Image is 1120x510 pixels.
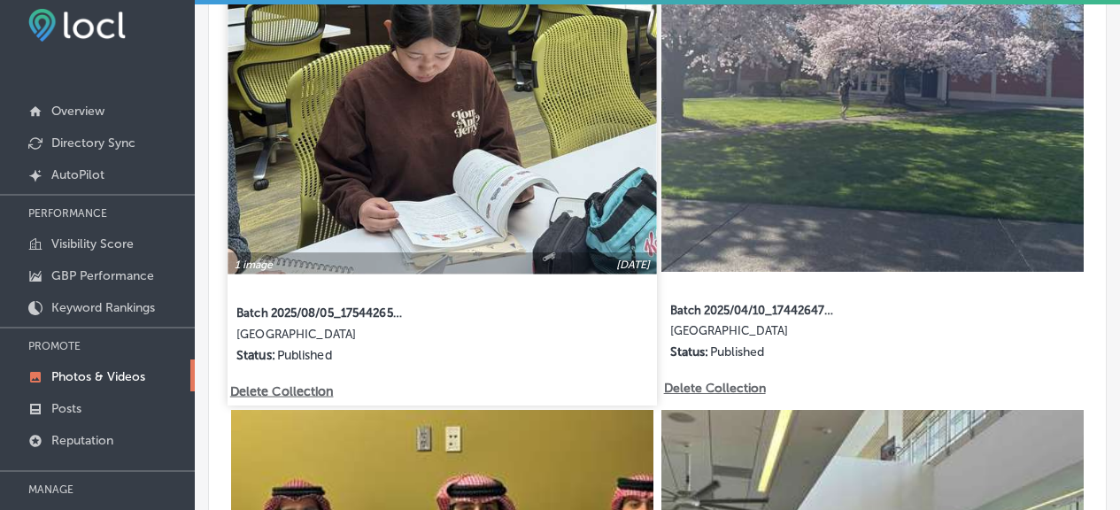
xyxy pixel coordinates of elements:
p: Delete Collection [664,381,764,396]
p: Visibility Score [51,236,134,251]
p: Status: [670,344,708,359]
label: [GEOGRAPHIC_DATA] [236,327,407,347]
label: [GEOGRAPHIC_DATA] [670,324,838,344]
p: 1 image [235,259,274,271]
label: Batch 2025/08/05_1754426585.0506105 [236,296,407,328]
label: Batch 2025/04/10_1744264780.088833 [670,293,838,324]
p: Published [277,348,332,363]
p: Overview [51,104,104,119]
p: Published [710,344,764,359]
p: Posts [51,401,81,416]
p: Directory Sync [51,135,135,151]
p: AutoPilot [51,167,104,182]
img: fda3e92497d09a02dc62c9cd864e3231.png [28,9,126,42]
p: Status: [236,348,275,363]
p: [DATE] [616,259,651,271]
p: Keyword Rankings [51,300,155,315]
p: GBP Performance [51,268,154,283]
p: Delete Collection [230,384,331,399]
p: Photos & Videos [51,369,145,384]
